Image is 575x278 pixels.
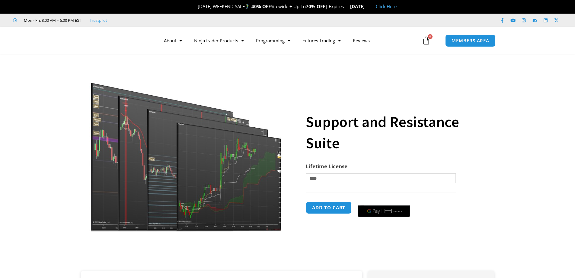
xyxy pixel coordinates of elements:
[350,3,370,9] strong: [DATE]
[376,3,397,9] a: Click Here
[306,111,482,154] h1: Support and Resistance Suite
[306,201,352,214] button: Add to cart
[251,3,271,9] strong: 40% OFF
[22,17,81,24] span: Mon - Fri: 8:00 AM – 6:00 PM EST
[89,64,283,232] img: Support and Resistance Suite 1
[358,205,410,217] button: Buy with GPay
[344,4,349,9] img: ⌛
[158,34,188,47] a: About
[306,3,325,9] strong: 70% OFF
[347,34,376,47] a: Reviews
[452,38,489,43] span: MEMBERS AREA
[188,34,250,47] a: NinjaTrader Products
[191,3,350,9] span: [DATE] WEEKEND SALE Sitewide + Up To | Expires
[245,4,250,9] img: 🏌️‍♂️
[357,201,411,201] iframe: Secure payment input frame
[193,4,197,9] img: 🎉
[306,163,347,170] label: Lifetime License
[250,34,296,47] a: Programming
[365,4,369,9] img: 🏭
[394,209,403,213] text: ••••••
[428,34,433,39] span: 0
[158,34,420,47] nav: Menu
[413,32,439,49] a: 0
[90,17,107,24] a: Trustpilot
[445,34,496,47] a: MEMBERS AREA
[296,34,347,47] a: Futures Trading
[71,30,136,51] img: LogoAI | Affordable Indicators – NinjaTrader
